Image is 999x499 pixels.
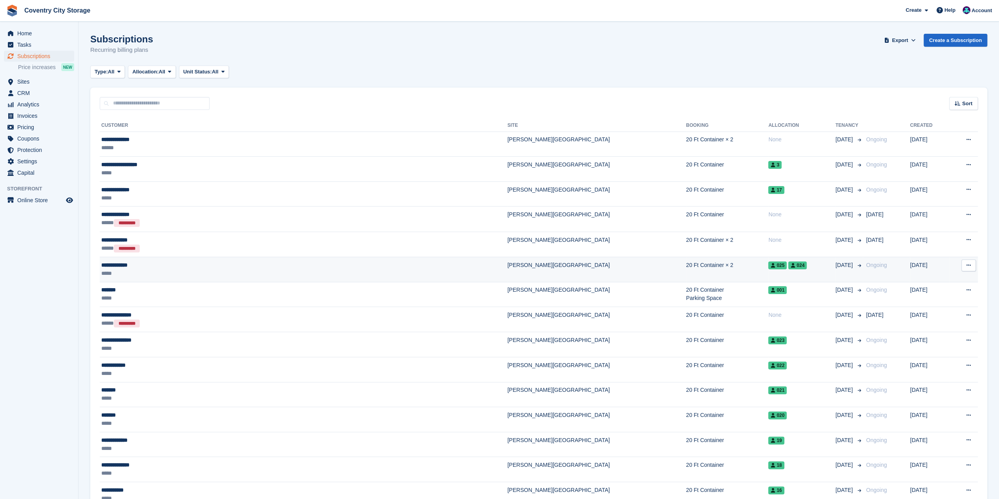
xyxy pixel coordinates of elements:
[508,132,686,157] td: [PERSON_NAME][GEOGRAPHIC_DATA]
[4,76,74,87] a: menu
[866,412,887,418] span: Ongoing
[132,68,159,76] span: Allocation:
[128,66,176,79] button: Allocation: All
[835,386,854,394] span: [DATE]
[866,237,883,243] span: [DATE]
[686,181,769,207] td: 20 Ft Container
[910,157,949,182] td: [DATE]
[835,336,854,344] span: [DATE]
[910,332,949,357] td: [DATE]
[508,119,686,132] th: Site
[835,210,854,219] span: [DATE]
[866,387,887,393] span: Ongoing
[508,457,686,482] td: [PERSON_NAME][GEOGRAPHIC_DATA]
[17,76,64,87] span: Sites
[508,307,686,332] td: [PERSON_NAME][GEOGRAPHIC_DATA]
[100,119,508,132] th: Customer
[924,34,987,47] a: Create a Subscription
[866,211,883,218] span: [DATE]
[108,68,115,76] span: All
[508,282,686,307] td: [PERSON_NAME][GEOGRAPHIC_DATA]
[910,132,949,157] td: [DATE]
[686,207,769,232] td: 20 Ft Container
[866,287,887,293] span: Ongoing
[910,232,949,257] td: [DATE]
[768,336,787,344] span: 023
[768,486,784,494] span: 16
[835,436,854,444] span: [DATE]
[17,110,64,121] span: Invoices
[962,100,972,108] span: Sort
[17,133,64,144] span: Coupons
[866,437,887,443] span: Ongoing
[4,156,74,167] a: menu
[508,407,686,432] td: [PERSON_NAME][GEOGRAPHIC_DATA]
[835,261,854,269] span: [DATE]
[212,68,219,76] span: All
[21,4,93,17] a: Coventry City Storage
[910,307,949,332] td: [DATE]
[183,68,212,76] span: Unit Status:
[90,46,153,55] p: Recurring billing plans
[508,332,686,357] td: [PERSON_NAME][GEOGRAPHIC_DATA]
[910,119,949,132] th: Created
[910,407,949,432] td: [DATE]
[686,307,769,332] td: 20 Ft Container
[90,34,153,44] h1: Subscriptions
[4,122,74,133] a: menu
[17,28,64,39] span: Home
[768,261,787,269] span: 025
[768,286,787,294] span: 001
[835,186,854,194] span: [DATE]
[508,432,686,457] td: [PERSON_NAME][GEOGRAPHIC_DATA]
[866,161,887,168] span: Ongoing
[17,167,64,178] span: Capital
[686,357,769,382] td: 20 Ft Container
[835,486,854,494] span: [DATE]
[17,156,64,167] span: Settings
[835,311,854,319] span: [DATE]
[686,157,769,182] td: 20 Ft Container
[7,185,78,193] span: Storefront
[4,39,74,50] a: menu
[910,207,949,232] td: [DATE]
[90,66,125,79] button: Type: All
[17,51,64,62] span: Subscriptions
[686,282,769,307] td: 20 Ft Container Parking Space
[18,63,74,71] a: Price increases NEW
[768,411,787,419] span: 020
[768,386,787,394] span: 021
[910,457,949,482] td: [DATE]
[6,5,18,16] img: stora-icon-8386f47178a22dfd0bd8f6a31ec36ba5ce8667c1dd55bd0f319d3a0aa187defe.svg
[835,236,854,244] span: [DATE]
[768,119,835,132] th: Allocation
[508,181,686,207] td: [PERSON_NAME][GEOGRAPHIC_DATA]
[768,210,835,219] div: None
[508,382,686,407] td: [PERSON_NAME][GEOGRAPHIC_DATA]
[4,110,74,121] a: menu
[17,144,64,155] span: Protection
[944,6,955,14] span: Help
[686,432,769,457] td: 20 Ft Container
[835,135,854,144] span: [DATE]
[179,66,229,79] button: Unit Status: All
[95,68,108,76] span: Type:
[686,457,769,482] td: 20 Ft Container
[4,99,74,110] a: menu
[910,357,949,382] td: [DATE]
[835,361,854,369] span: [DATE]
[866,362,887,368] span: Ongoing
[686,232,769,257] td: 20 Ft Container × 2
[4,195,74,206] a: menu
[17,99,64,110] span: Analytics
[508,207,686,232] td: [PERSON_NAME][GEOGRAPHIC_DATA]
[4,88,74,99] a: menu
[17,195,64,206] span: Online Store
[910,181,949,207] td: [DATE]
[768,236,835,244] div: None
[768,362,787,369] span: 022
[4,167,74,178] a: menu
[686,382,769,407] td: 20 Ft Container
[686,407,769,432] td: 20 Ft Container
[17,122,64,133] span: Pricing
